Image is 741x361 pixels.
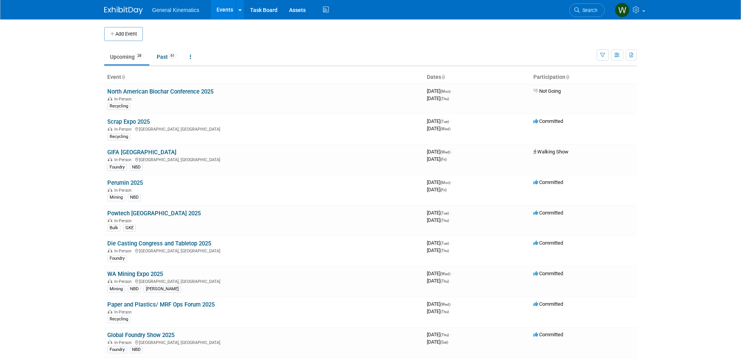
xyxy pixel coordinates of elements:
[108,218,112,222] img: In-Person Event
[107,149,176,156] a: GIFA [GEOGRAPHIC_DATA]
[452,88,453,94] span: -
[533,210,563,216] span: Committed
[452,301,453,307] span: -
[108,310,112,313] img: In-Person Event
[424,71,530,84] th: Dates
[114,310,134,315] span: In-Person
[114,97,134,102] span: In-Person
[104,49,149,64] a: Upcoming28
[440,127,450,131] span: (Wed)
[135,53,144,59] span: 28
[452,179,453,185] span: -
[427,126,450,131] span: [DATE]
[128,194,141,201] div: NBD
[104,27,143,41] button: Add Event
[107,301,215,308] a: Paper and Plastics/ MRF Ops Forum 2025
[107,194,125,201] div: Mining
[440,180,450,185] span: (Mon)
[427,240,451,246] span: [DATE]
[108,127,112,131] img: In-Person Event
[427,339,448,345] span: [DATE]
[107,346,127,353] div: Foundry
[530,71,637,84] th: Participation
[104,7,143,14] img: ExhibitDay
[440,150,450,154] span: (Wed)
[107,210,201,217] a: Powtech [GEOGRAPHIC_DATA] 2025
[450,210,451,216] span: -
[427,247,449,253] span: [DATE]
[114,127,134,132] span: In-Person
[533,271,563,276] span: Committed
[168,53,177,59] span: 61
[427,95,449,101] span: [DATE]
[452,149,453,155] span: -
[121,74,125,80] a: Sort by Event Name
[440,119,449,124] span: (Tue)
[427,308,449,314] span: [DATE]
[427,149,453,155] span: [DATE]
[107,339,421,345] div: [GEOGRAPHIC_DATA], [GEOGRAPHIC_DATA]
[114,249,134,254] span: In-Person
[440,188,447,192] span: (Fri)
[114,279,134,284] span: In-Person
[107,255,127,262] div: Foundry
[533,301,563,307] span: Committed
[441,74,445,80] a: Sort by Start Date
[107,88,213,95] a: North American Biochar Conference 2025
[130,164,143,171] div: NBD
[107,156,421,162] div: [GEOGRAPHIC_DATA], [GEOGRAPHIC_DATA]
[107,278,421,284] div: [GEOGRAPHIC_DATA], [GEOGRAPHIC_DATA]
[533,332,563,337] span: Committed
[107,118,150,125] a: Scrap Expo 2025
[108,97,112,100] img: In-Person Event
[440,272,450,276] span: (Wed)
[427,210,451,216] span: [DATE]
[107,247,421,254] div: [GEOGRAPHIC_DATA], [GEOGRAPHIC_DATA]
[533,149,568,155] span: Walking Show
[533,179,563,185] span: Committed
[440,333,449,337] span: (Thu)
[427,88,453,94] span: [DATE]
[427,217,449,223] span: [DATE]
[450,118,451,124] span: -
[108,157,112,161] img: In-Person Event
[440,310,449,314] span: (Thu)
[440,211,449,215] span: (Tue)
[427,118,451,124] span: [DATE]
[107,316,130,323] div: Recycling
[107,240,211,247] a: Die Casting Congress and Tabletop 2025
[107,225,120,232] div: Bulk
[128,286,141,293] div: NBD
[427,156,447,162] span: [DATE]
[152,7,199,13] span: General Kinematics
[114,340,134,345] span: In-Person
[569,3,605,17] a: Search
[104,71,424,84] th: Event
[107,179,143,186] a: Perumin 2025
[107,332,174,339] a: Global Foundry Show 2025
[440,89,450,94] span: (Mon)
[427,271,453,276] span: [DATE]
[427,332,451,337] span: [DATE]
[107,126,421,132] div: [GEOGRAPHIC_DATA], [GEOGRAPHIC_DATA]
[108,279,112,283] img: In-Person Event
[565,74,569,80] a: Sort by Participation Type
[440,157,447,162] span: (Fri)
[114,157,134,162] span: In-Person
[151,49,183,64] a: Past61
[452,271,453,276] span: -
[427,179,453,185] span: [DATE]
[107,286,125,293] div: Mining
[440,97,449,101] span: (Thu)
[615,3,629,17] img: Whitney Swanson
[440,279,449,283] span: (Thu)
[427,301,453,307] span: [DATE]
[107,103,130,110] div: Recycling
[427,187,447,192] span: [DATE]
[440,218,449,223] span: (Thu)
[107,133,130,140] div: Recycling
[114,188,134,193] span: In-Person
[123,225,136,232] div: GKE
[107,271,163,278] a: WA Mining Expo 2025
[533,118,563,124] span: Committed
